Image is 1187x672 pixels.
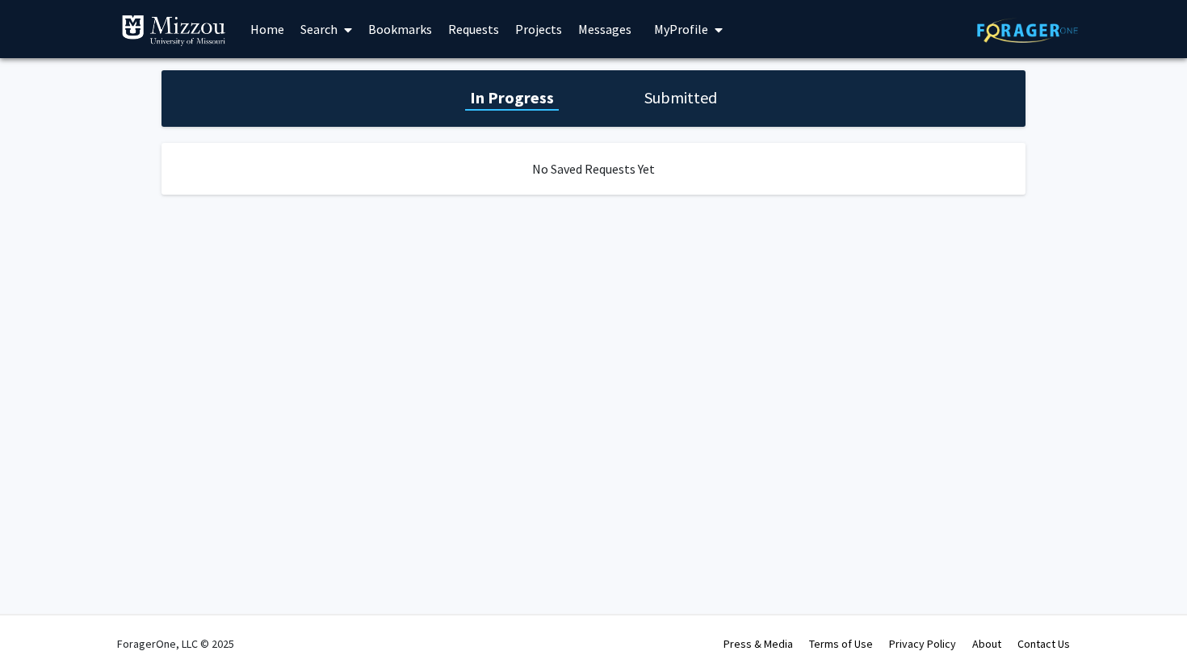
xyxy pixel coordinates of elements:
[977,18,1078,43] img: ForagerOne Logo
[12,599,69,660] iframe: Chat
[507,1,570,57] a: Projects
[570,1,640,57] a: Messages
[465,86,559,109] h1: In Progress
[117,615,234,672] div: ForagerOne, LLC © 2025
[972,636,1001,651] a: About
[440,1,507,57] a: Requests
[121,15,226,47] img: University of Missouri Logo
[292,1,360,57] a: Search
[809,636,873,651] a: Terms of Use
[242,1,292,57] a: Home
[1017,636,1070,651] a: Contact Us
[640,86,722,109] h1: Submitted
[724,636,793,651] a: Press & Media
[360,1,440,57] a: Bookmarks
[654,21,708,37] span: My Profile
[161,143,1026,195] div: No Saved Requests Yet
[889,636,956,651] a: Privacy Policy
